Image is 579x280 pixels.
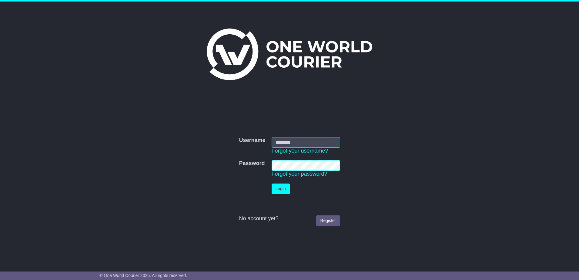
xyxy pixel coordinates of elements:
div: No account yet? [239,215,340,222]
label: Username [239,137,265,144]
button: Login [272,184,290,194]
a: Forgot your username? [272,148,328,154]
span: © One World Courier 2025. All rights reserved. [99,273,187,278]
a: Register [316,215,340,226]
a: Forgot your password? [272,171,327,177]
img: One World [207,29,372,80]
label: Password [239,160,265,167]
